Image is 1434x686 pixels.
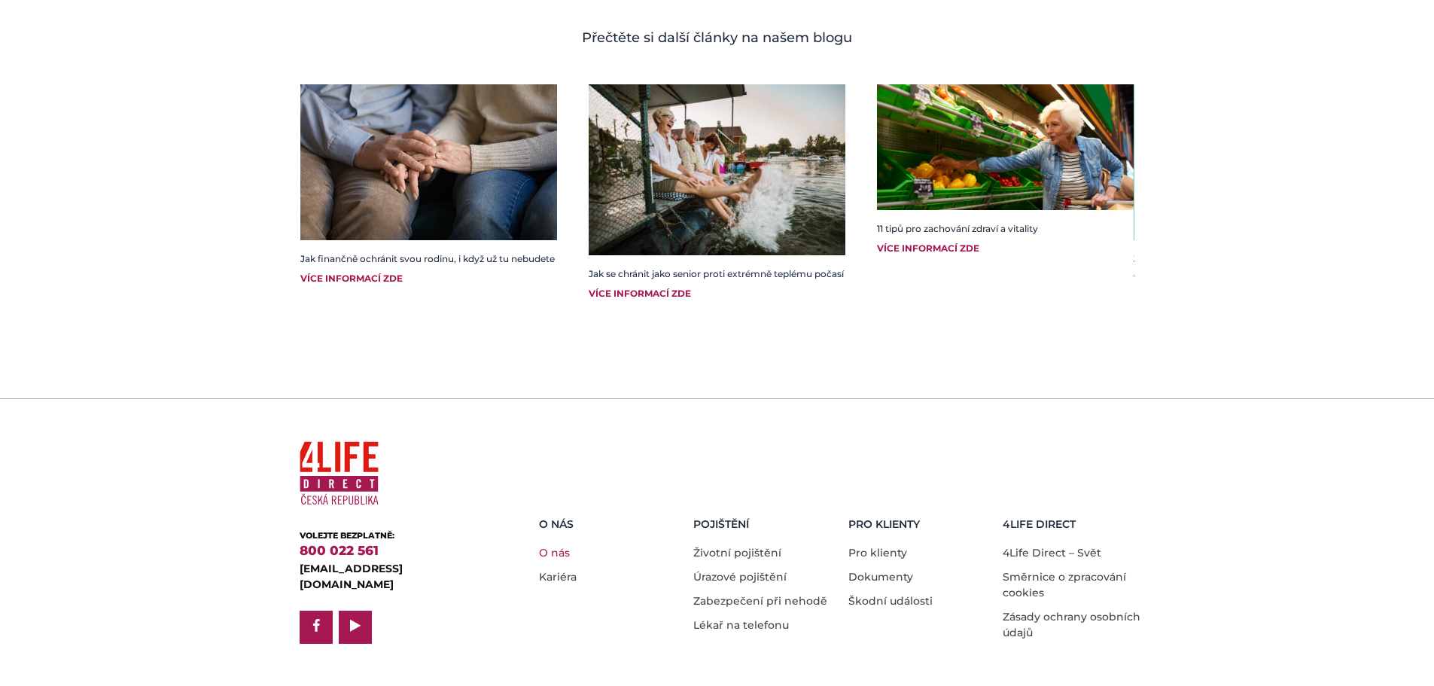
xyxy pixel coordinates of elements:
h5: Pro Klienty [848,518,992,531]
a: Zabezpečení při nehodě [693,594,827,608]
a: 11 tipů pro zachování zdraví a vitalityVíce informací zde [877,84,1134,267]
a: O nás [539,546,570,559]
h5: Pojištění [693,518,837,531]
a: Pro klienty [848,546,907,559]
h6: 11 tipů pro zachování zdraví a vitality [877,222,1134,236]
div: Více informací zde [877,242,1134,255]
a: Kariéra [539,570,577,584]
h6: Jak předejít mozkové mrtvici? [1134,252,1390,266]
div: VOLEJTE BEZPLATNĚ: [300,529,492,542]
a: Dokumenty [848,570,913,584]
h6: Jak se chránit jako senior proti extrémně teplému počasí [589,267,845,281]
img: lékař mozek [1134,84,1390,241]
h6: Jak finančně ochránit svou rodinu, i když už tu nebudete [300,252,557,266]
div: Více informací zde [589,287,845,300]
a: 800 022 561 [300,543,379,558]
a: 4Life Direct – Svět [1003,546,1101,559]
div: Více informací zde [300,272,557,285]
a: Lékař na telefonu [693,618,789,632]
h5: 4LIFE DIRECT [1003,518,1146,531]
h5: O nás [539,518,683,531]
a: Životní pojištění [693,546,781,559]
img: 4Life Direct Česká republika logo [300,435,379,511]
a: Zásady ochrany osobních údajů [1003,610,1140,639]
a: Škodní události [848,594,933,608]
h4: Přečtěte si další články na našem blogu [300,28,1135,48]
a: [EMAIL_ADDRESS][DOMAIN_NAME] [300,562,403,591]
a: lékař mozekJak předejít mozkové mrtvici?Více informací zde [1134,84,1390,298]
a: Senioři v léte vedle vody.Jak se chránit jako senior proti extrémně teplému počasíVíce informací zde [589,84,845,313]
a: Úrazové pojištění [693,570,787,584]
a: Směrnice o zpracování cookies [1003,570,1126,599]
a: Jak finančně ochránit svou rodinu, i když už tu nebudeteVíce informací zde [300,84,557,298]
div: Více informací zde [1134,272,1390,285]
img: Senioři v léte vedle vody. [589,84,845,255]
